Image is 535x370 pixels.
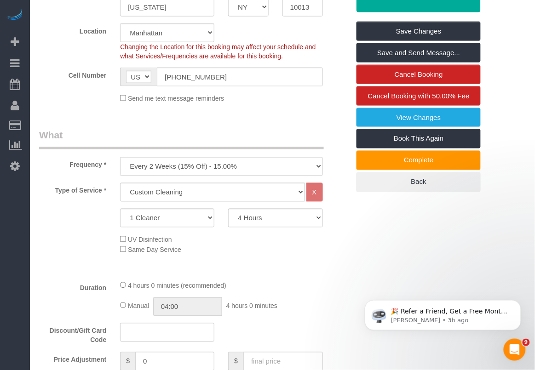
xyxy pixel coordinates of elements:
label: Cell Number [32,68,113,80]
a: Save and Send Message... [357,43,481,63]
a: View Changes [357,108,481,127]
span: Cancel Booking with 50.00% Fee [368,92,470,100]
span: UV Disinfection [128,236,172,244]
a: Complete [357,151,481,170]
a: Save Changes [357,22,481,41]
a: Cancel Booking [357,65,481,84]
span: Changing the Location for this booking may affect your schedule and what Services/Frequencies are... [120,43,316,60]
img: Automaid Logo [6,9,24,22]
span: Send me text message reminders [128,95,224,102]
label: Duration [32,280,113,293]
span: Manual [128,302,149,310]
span: 4 hours 0 minutes [226,302,277,310]
a: Book This Again [357,129,481,148]
legend: What [39,129,324,149]
label: Location [32,23,113,36]
span: 4 hours 0 minutes (recommended) [128,282,226,290]
input: Cell Number [157,68,322,86]
span: 9 [523,339,530,346]
label: Price Adjustment [32,352,113,364]
iframe: Intercom live chat [504,339,526,361]
label: Type of Service * [32,183,113,195]
span: Same Day Service [128,246,181,254]
a: Cancel Booking with 50.00% Fee [357,86,481,106]
label: Discount/Gift Card Code [32,323,113,345]
iframe: Intercom notifications message [351,281,535,345]
a: Back [357,172,481,192]
label: Frequency * [32,157,113,170]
